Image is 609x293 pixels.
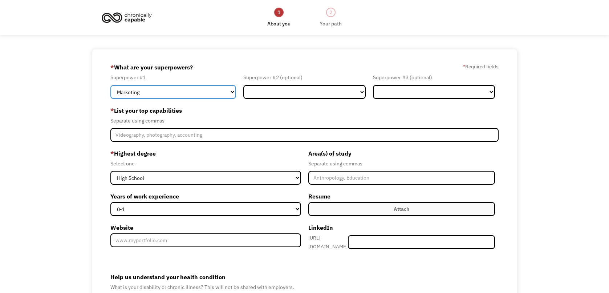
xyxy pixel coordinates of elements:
div: Attach [394,205,409,213]
div: 1 [274,8,284,17]
label: What are your superpowers? [110,61,193,73]
label: Resume [308,190,495,202]
div: Your path [320,19,342,28]
div: Superpower #3 (optional) [373,73,495,82]
div: What is your disability or chronic illness? This will not be shared with employers. [110,283,499,292]
div: Superpower #2 (optional) [243,73,365,82]
label: Area(s) of study [308,148,495,159]
div: About you [267,19,291,28]
label: Attach [308,202,495,216]
div: Separate using commas [308,159,495,168]
input: Anthropology, Education [308,171,495,185]
div: 2 [326,8,336,17]
label: Highest degree [110,148,301,159]
label: Website [110,222,301,233]
div: [URL][DOMAIN_NAME] [308,233,348,251]
label: Help us understand your health condition [110,271,499,283]
a: 2Your path [320,7,342,28]
label: List your top capabilities [110,105,499,116]
input: Videography, photography, accounting [110,128,499,142]
img: Chronically Capable logo [100,9,154,25]
label: Years of work experience [110,190,301,202]
input: www.myportfolio.com [110,233,301,247]
div: Select one [110,159,301,168]
label: Required fields [463,62,499,71]
a: 1About you [267,7,291,28]
div: Separate using commas [110,116,499,125]
div: Superpower #1 [110,73,236,82]
label: LinkedIn [308,222,495,233]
